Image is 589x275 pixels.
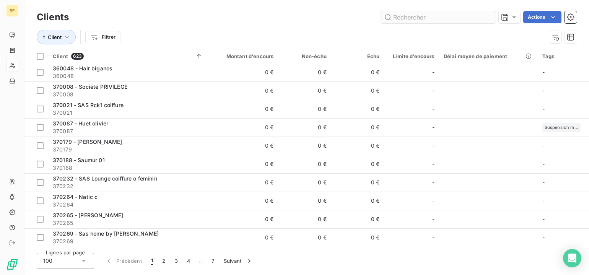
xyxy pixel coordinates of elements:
[444,53,533,59] div: Délai moyen de paiement
[381,11,496,23] input: Rechercher
[53,72,203,80] span: 360048
[278,137,331,155] td: 0 €
[212,53,274,59] div: Montant d'encours
[432,105,434,113] span: -
[278,100,331,118] td: 0 €
[432,142,434,150] span: -
[432,215,434,223] span: -
[53,238,203,245] span: 370269
[432,68,434,76] span: -
[278,118,331,137] td: 0 €
[542,161,545,167] span: -
[53,146,203,153] span: 370179
[53,230,159,237] span: 370269 - Sas home by [PERSON_NAME]
[207,155,278,173] td: 0 €
[542,179,545,186] span: -
[53,194,98,200] span: 370264 - Natic c
[158,253,170,269] button: 2
[432,160,434,168] span: -
[278,228,331,247] td: 0 €
[542,197,545,204] span: -
[331,100,384,118] td: 0 €
[53,212,123,218] span: 370265 - [PERSON_NAME]
[53,91,203,98] span: 370008
[207,173,278,192] td: 0 €
[207,100,278,118] td: 0 €
[207,63,278,81] td: 0 €
[278,210,331,228] td: 0 €
[542,53,584,59] div: Tags
[53,53,68,59] span: Client
[6,5,18,17] div: BE
[53,164,203,172] span: 370188
[278,155,331,173] td: 0 €
[53,65,112,72] span: 360048 - Hair biganos
[53,182,203,190] span: 370232
[219,253,258,269] button: Suivant
[53,201,203,208] span: 370264
[563,249,581,267] div: Open Intercom Messenger
[331,81,384,100] td: 0 €
[85,31,120,43] button: Filtrer
[53,127,203,135] span: 370087
[432,234,434,241] span: -
[331,155,384,173] td: 0 €
[53,102,124,108] span: 370021 - SAS Rck1 coiffure
[71,53,84,60] span: 623
[53,157,105,163] span: 370188 - Saumur 01
[48,34,62,40] span: Client
[542,216,545,222] span: -
[283,53,327,59] div: Non-échu
[523,11,561,23] button: Actions
[182,253,195,269] button: 4
[432,179,434,186] span: -
[278,63,331,81] td: 0 €
[331,228,384,247] td: 0 €
[207,192,278,210] td: 0 €
[151,257,153,265] span: 1
[542,69,545,75] span: -
[278,192,331,210] td: 0 €
[331,173,384,192] td: 0 €
[37,30,76,44] button: Client
[207,210,278,228] td: 0 €
[37,10,69,24] h3: Clients
[542,87,545,94] span: -
[53,219,203,227] span: 370265
[331,210,384,228] td: 0 €
[331,192,384,210] td: 0 €
[542,106,545,112] span: -
[331,137,384,155] td: 0 €
[6,258,18,270] img: Logo LeanPay
[432,87,434,94] span: -
[278,81,331,100] td: 0 €
[53,138,122,145] span: 370179 - [PERSON_NAME]
[207,81,278,100] td: 0 €
[43,257,52,265] span: 100
[100,253,146,269] button: Précédent
[195,255,207,267] span: …
[53,175,157,182] span: 370232 - SAS Lounge coiffure o feminin
[53,83,127,90] span: 370008 - Société PRIVILEGE
[170,253,182,269] button: 3
[389,53,434,59] div: Limite d’encours
[207,253,219,269] button: 7
[146,253,158,269] button: 1
[545,125,578,130] span: Suspension mission
[278,173,331,192] td: 0 €
[331,63,384,81] td: 0 €
[432,197,434,205] span: -
[331,118,384,137] td: 0 €
[542,142,545,149] span: -
[207,118,278,137] td: 0 €
[207,137,278,155] td: 0 €
[432,124,434,131] span: -
[53,109,203,117] span: 370021
[336,53,380,59] div: Échu
[53,120,108,127] span: 370087 - Huet olivier
[207,228,278,247] td: 0 €
[542,234,545,241] span: -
